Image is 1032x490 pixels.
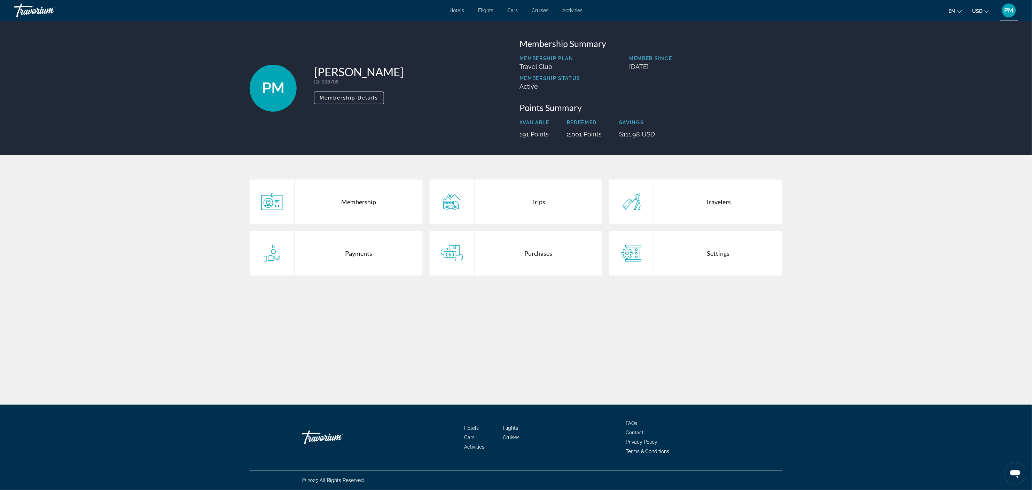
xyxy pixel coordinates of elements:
[14,1,84,19] a: Travorium
[519,76,581,81] p: Membership Status
[630,56,782,61] p: Member Since
[503,435,520,440] a: Cruises
[630,63,782,70] p: [DATE]
[654,180,782,224] div: Travelers
[609,180,782,224] a: Travelers
[626,439,658,445] a: Privacy Policy
[430,231,603,276] a: Purchases
[1004,7,1014,14] span: PM
[654,231,782,276] div: Settings
[475,231,603,276] div: Purchases
[972,8,983,14] span: USD
[626,420,637,426] a: FAQs
[619,120,655,125] p: Savings
[1004,462,1026,484] iframe: Кнопка запуска окна обмена сообщениями
[262,79,284,97] span: PM
[626,449,670,454] a: Terms & Conditions
[1000,3,1018,18] button: User Menu
[295,180,423,224] div: Membership
[475,180,603,224] div: Trips
[464,425,479,431] a: Hotels
[250,180,423,224] a: Membership
[532,8,548,13] a: Cruises
[314,92,384,104] button: Membership Details
[449,8,464,13] a: Hotels
[626,430,644,435] a: Contact
[562,8,583,13] a: Activities
[609,231,782,276] a: Settings
[519,131,549,138] p: 191 Points
[519,56,581,61] p: Membership Plan
[519,38,782,49] h3: Membership Summary
[519,83,581,90] p: Active
[302,427,372,448] a: Go Home
[519,63,581,70] p: Travel Club
[949,6,962,16] button: Change language
[567,131,602,138] p: 2,001 Points
[519,120,549,125] p: Available
[567,120,602,125] p: Redeemed
[314,79,404,85] p: : 338708
[464,444,485,450] a: Activities
[464,435,475,440] a: Cars
[478,8,493,13] a: Flights
[314,65,404,79] h1: [PERSON_NAME]
[430,180,603,224] a: Trips
[250,231,423,276] a: Payments
[507,8,518,13] a: Cars
[503,425,518,431] a: Flights
[295,231,423,276] div: Payments
[619,131,655,138] p: $111.98 USD
[314,79,319,85] span: ID
[949,8,955,14] span: en
[519,102,782,113] h3: Points Summary
[314,93,384,101] a: Membership Details
[302,477,365,483] span: © 2025 All Rights Reserved.
[972,6,990,16] button: Change currency
[320,95,378,101] span: Membership Details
